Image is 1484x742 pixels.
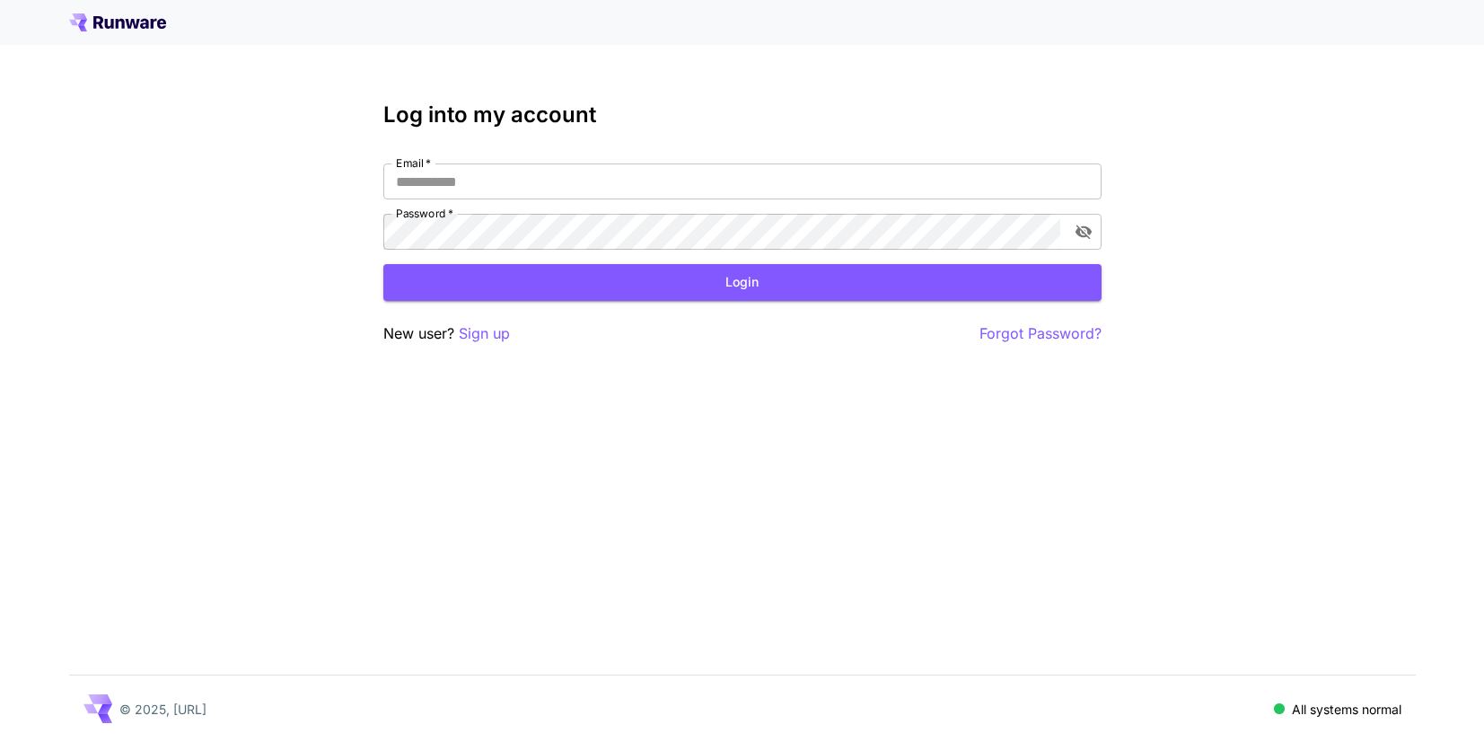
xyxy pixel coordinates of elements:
h3: Log into my account [383,102,1102,128]
p: New user? [383,322,510,345]
p: All systems normal [1292,700,1401,719]
button: Forgot Password? [979,322,1102,345]
label: Email [396,155,431,171]
label: Password [396,206,453,221]
p: © 2025, [URL] [119,700,206,719]
button: Sign up [459,322,510,345]
button: Login [383,264,1102,301]
button: toggle password visibility [1067,216,1100,248]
